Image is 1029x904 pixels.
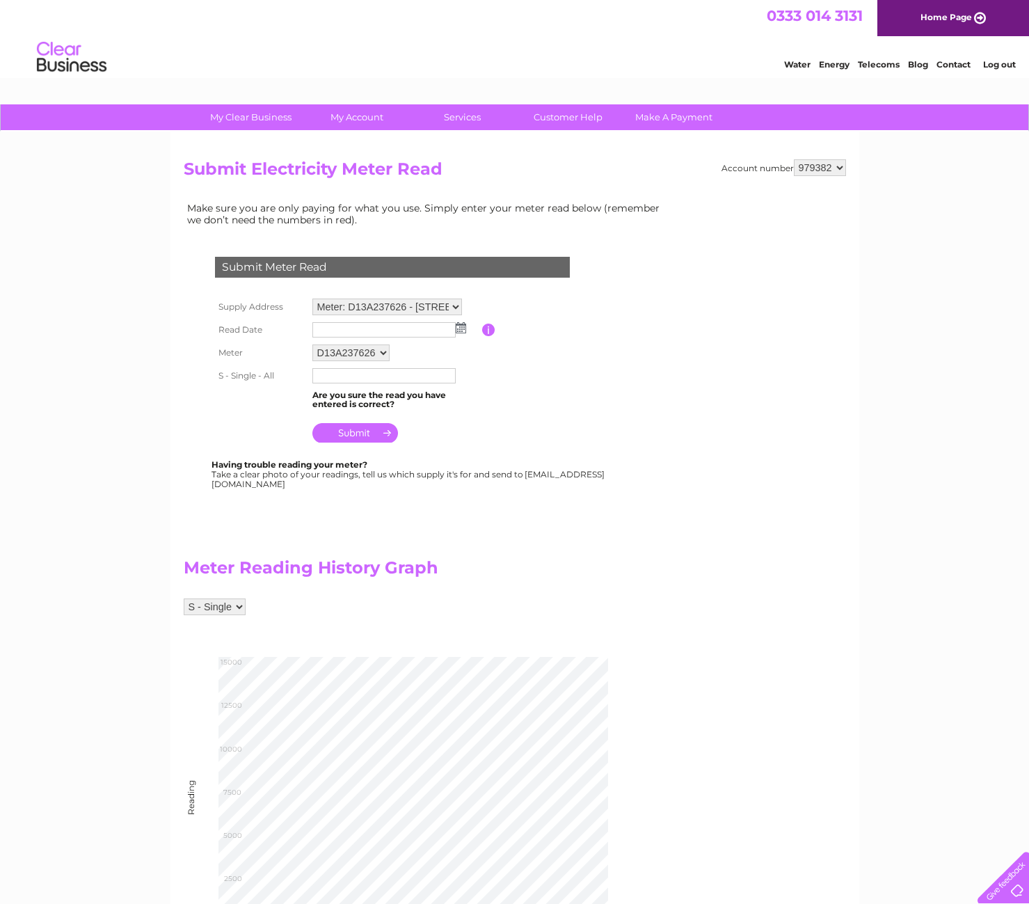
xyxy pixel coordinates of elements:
h2: Meter Reading History Graph [184,558,671,585]
h2: Submit Electricity Meter Read [184,159,846,186]
a: Water [784,59,811,70]
a: Energy [819,59,849,70]
div: Reading [186,800,196,815]
b: Having trouble reading your meter? [212,459,367,470]
th: Read Date [212,319,309,341]
a: Contact [936,59,971,70]
input: Submit [312,423,398,443]
th: S - Single - All [212,365,309,387]
td: Are you sure the read you have entered is correct? [309,387,482,413]
a: My Clear Business [193,104,308,130]
div: Clear Business is a trading name of Verastar Limited (registered in [GEOGRAPHIC_DATA] No. 3667643... [186,8,844,68]
img: logo.png [36,36,107,79]
td: Make sure you are only paying for what you use. Simply enter your meter read below (remember we d... [184,199,671,228]
div: Submit Meter Read [215,257,570,278]
a: Customer Help [511,104,625,130]
a: Log out [983,59,1016,70]
a: Make A Payment [616,104,731,130]
th: Supply Address [212,295,309,319]
a: My Account [299,104,414,130]
a: Telecoms [858,59,900,70]
a: Services [405,104,520,130]
a: Blog [908,59,928,70]
img: ... [456,322,466,333]
input: Information [482,324,495,336]
th: Meter [212,341,309,365]
div: Take a clear photo of your readings, tell us which supply it's for and send to [EMAIL_ADDRESS][DO... [212,460,607,489]
div: Account number [721,159,846,176]
a: 0333 014 3131 [767,7,863,24]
